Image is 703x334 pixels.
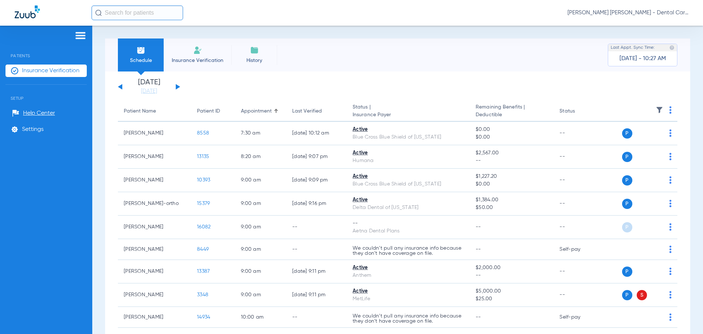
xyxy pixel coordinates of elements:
[554,169,603,192] td: --
[22,126,44,133] span: Settings
[554,307,603,328] td: Self-pay
[669,106,672,114] img: group-dot-blue.svg
[235,122,286,145] td: 7:30 AM
[669,291,672,298] img: group-dot-blue.svg
[554,239,603,260] td: Self-pay
[476,133,548,141] span: $0.00
[286,239,347,260] td: --
[15,5,40,18] img: Zuub Logo
[554,260,603,283] td: --
[75,31,86,40] img: hamburger-icon
[353,287,464,295] div: Active
[476,295,548,303] span: $25.00
[235,239,286,260] td: 9:00 AM
[137,46,145,55] img: Schedule
[235,307,286,328] td: 10:00 AM
[353,295,464,303] div: MetLife
[476,247,481,252] span: --
[118,283,191,307] td: [PERSON_NAME]
[22,67,79,74] span: Insurance Verification
[250,46,259,55] img: History
[476,196,548,204] span: $1,384.00
[118,216,191,239] td: [PERSON_NAME]
[197,131,209,136] span: 8558
[197,107,220,115] div: Patient ID
[235,169,286,192] td: 9:00 AM
[669,246,672,253] img: group-dot-blue.svg
[353,111,464,119] span: Insurance Payer
[286,307,347,328] td: --
[669,176,672,184] img: group-dot-blue.svg
[476,180,548,188] span: $0.00
[118,145,191,169] td: [PERSON_NAME]
[353,204,464,212] div: Delta Dental of [US_STATE]
[637,290,647,300] span: S
[622,199,632,209] span: P
[286,260,347,283] td: [DATE] 9:11 PM
[622,152,632,162] span: P
[286,169,347,192] td: [DATE] 9:09 PM
[353,227,464,235] div: Aetna Dental Plans
[353,180,464,188] div: Blue Cross Blue Shield of [US_STATE]
[286,122,347,145] td: [DATE] 10:12 AM
[353,264,464,272] div: Active
[124,107,185,115] div: Patient Name
[476,173,548,180] span: $1,227.20
[12,110,55,117] a: Help Center
[554,145,603,169] td: --
[235,192,286,216] td: 9:00 AM
[197,292,208,297] span: 3348
[622,267,632,277] span: P
[5,42,87,58] span: Patients
[353,313,464,324] p: We couldn’t pull any insurance info because they don’t have coverage on file.
[23,110,55,117] span: Help Center
[476,149,548,157] span: $2,567.00
[476,111,548,119] span: Deductible
[5,85,87,101] span: Setup
[235,260,286,283] td: 9:00 AM
[197,224,211,230] span: 16082
[554,122,603,145] td: --
[95,10,102,16] img: Search Icon
[476,272,548,279] span: --
[118,192,191,216] td: [PERSON_NAME]-ortho
[235,145,286,169] td: 8:20 AM
[622,290,632,300] span: P
[669,153,672,160] img: group-dot-blue.svg
[169,57,226,64] span: Insurance Verification
[353,173,464,180] div: Active
[622,175,632,186] span: P
[476,126,548,133] span: $0.00
[476,264,548,272] span: $2,000.00
[197,269,210,274] span: 13387
[669,223,672,231] img: group-dot-blue.svg
[353,126,464,133] div: Active
[235,216,286,239] td: 9:00 AM
[197,107,229,115] div: Patient ID
[470,101,554,122] th: Remaining Benefits |
[554,216,603,239] td: --
[353,246,464,256] p: We couldn’t pull any insurance info because they don’t have coverage on file.
[554,101,603,122] th: Status
[656,106,663,114] img: filter.svg
[554,283,603,307] td: --
[353,196,464,204] div: Active
[476,224,481,230] span: --
[669,268,672,275] img: group-dot-blue.svg
[669,45,674,50] img: last sync help info
[622,222,632,232] span: P
[197,315,210,320] span: 14934
[118,260,191,283] td: [PERSON_NAME]
[235,283,286,307] td: 9:00 AM
[620,55,666,62] span: [DATE] - 10:27 AM
[353,157,464,165] div: Humana
[118,169,191,192] td: [PERSON_NAME]
[118,239,191,260] td: [PERSON_NAME]
[286,145,347,169] td: [DATE] 9:07 PM
[124,107,156,115] div: Patient Name
[292,107,341,115] div: Last Verified
[197,247,209,252] span: 8449
[669,200,672,207] img: group-dot-blue.svg
[622,128,632,139] span: P
[476,315,481,320] span: --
